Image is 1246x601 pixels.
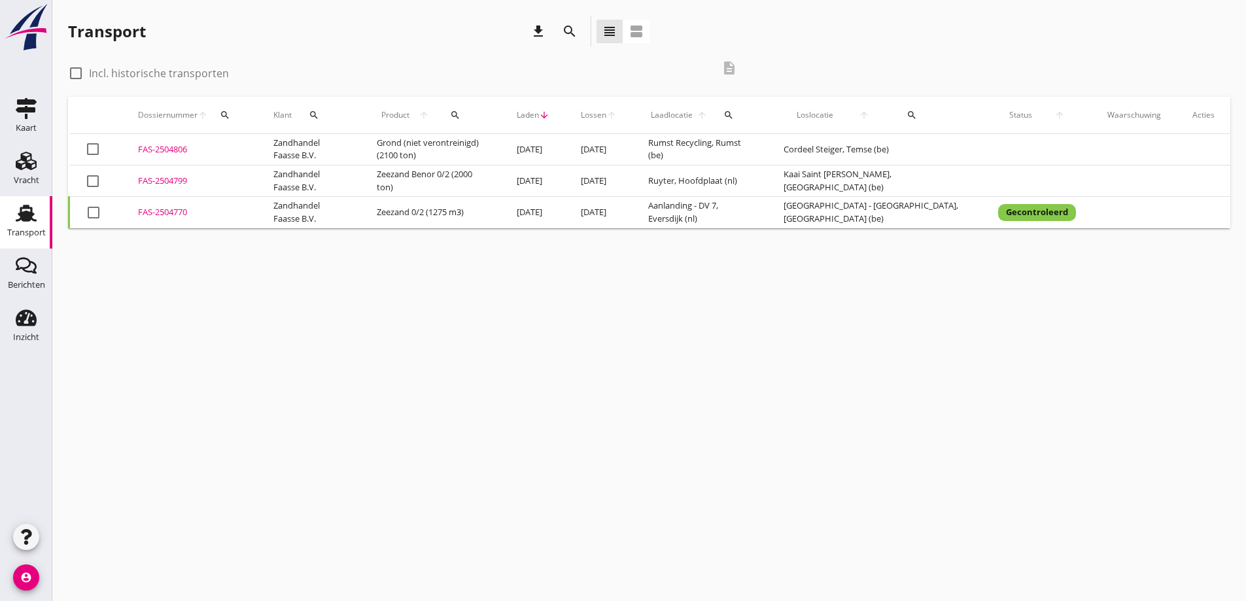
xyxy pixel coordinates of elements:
div: Vracht [14,176,39,184]
div: Gecontroleerd [998,204,1076,221]
span: Dossiernummer [138,109,198,121]
div: FAS-2504806 [138,143,242,156]
td: Zeezand 0/2 (1275 m3) [361,197,501,228]
td: [DATE] [501,134,565,165]
span: Lossen [581,109,606,121]
i: view_agenda [629,24,644,39]
i: arrow_upward [414,110,434,120]
div: Kaart [16,124,37,132]
i: arrow_upward [846,110,882,120]
td: Grond (niet verontreinigd) (2100 ton) [361,134,501,165]
td: Zandhandel Faasse B.V. [258,197,361,228]
td: [DATE] [565,134,632,165]
i: search [723,110,734,120]
i: account_circle [13,564,39,591]
td: Cordeel Steiger, Temse (be) [768,134,982,165]
i: search [907,110,917,120]
td: [DATE] [501,165,565,197]
span: Laadlocatie [648,109,695,121]
i: view_headline [602,24,617,39]
i: download [530,24,546,39]
i: search [450,110,460,120]
div: Klant [273,99,345,131]
div: Waarschuwing [1107,109,1161,121]
td: [DATE] [565,197,632,228]
label: Incl. historische transporten [89,67,229,80]
span: Loslocatie [784,109,846,121]
i: arrow_upward [1043,110,1076,120]
i: arrow_upward [695,110,710,120]
i: search [309,110,319,120]
td: Ruyter, Hoofdplaat (nl) [632,165,768,197]
td: Zandhandel Faasse B.V. [258,165,361,197]
td: Zandhandel Faasse B.V. [258,134,361,165]
td: Kaai Saint [PERSON_NAME], [GEOGRAPHIC_DATA] (be) [768,165,982,197]
td: Rumst Recycling, Rumst (be) [632,134,768,165]
i: arrow_upward [606,110,617,120]
div: Inzicht [13,333,39,341]
div: Transport [7,228,46,237]
span: Product [377,109,414,121]
td: Zeezand Benor 0/2 (2000 ton) [361,165,501,197]
div: FAS-2504799 [138,175,242,188]
td: [DATE] [501,197,565,228]
i: arrow_downward [539,110,549,120]
div: Acties [1192,109,1215,121]
i: search [562,24,578,39]
i: search [220,110,230,120]
i: arrow_upward [198,110,208,120]
div: Berichten [8,281,45,289]
td: [GEOGRAPHIC_DATA] - [GEOGRAPHIC_DATA], [GEOGRAPHIC_DATA] (be) [768,197,982,228]
span: Laden [517,109,539,121]
div: Transport [68,21,146,42]
td: [DATE] [565,165,632,197]
img: logo-small.a267ee39.svg [3,3,50,52]
span: Status [998,109,1043,121]
td: Aanlanding - DV 7, Eversdijk (nl) [632,197,768,228]
div: FAS-2504770 [138,206,242,219]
